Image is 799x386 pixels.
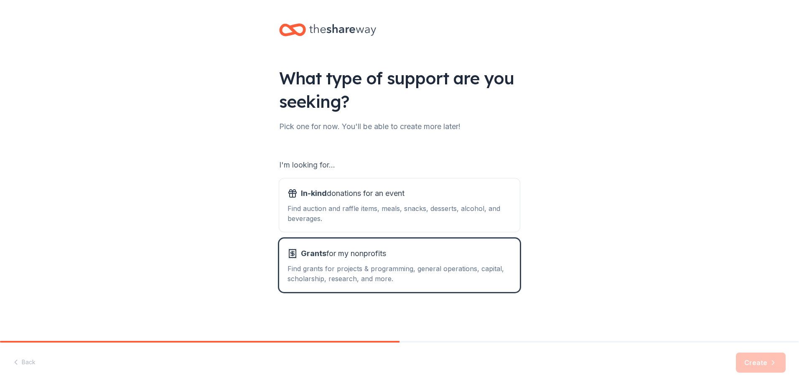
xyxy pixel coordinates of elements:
button: Grantsfor my nonprofitsFind grants for projects & programming, general operations, capital, schol... [279,239,520,292]
span: donations for an event [301,187,405,200]
div: Pick one for now. You'll be able to create more later! [279,120,520,133]
button: In-kinddonations for an eventFind auction and raffle items, meals, snacks, desserts, alcohol, and... [279,178,520,232]
span: Grants [301,249,326,258]
div: Find grants for projects & programming, general operations, capital, scholarship, research, and m... [288,264,511,284]
div: What type of support are you seeking? [279,66,520,113]
div: Find auction and raffle items, meals, snacks, desserts, alcohol, and beverages. [288,203,511,223]
span: In-kind [301,189,327,198]
span: for my nonprofits [301,247,386,260]
div: I'm looking for... [279,158,520,172]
